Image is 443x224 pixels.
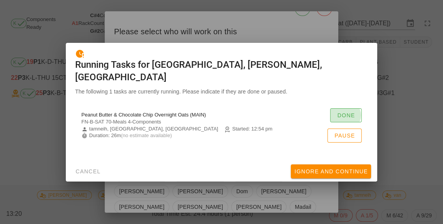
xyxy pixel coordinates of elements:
[334,132,355,139] span: Pause
[81,126,218,132] span: tamneih, [GEOGRAPHIC_DATA], [GEOGRAPHIC_DATA]
[327,129,362,143] button: Pause
[66,43,377,87] div: Running Tasks for [GEOGRAPHIC_DATA], [PERSON_NAME], [GEOGRAPHIC_DATA]
[89,132,172,138] span: Duration: 26m
[121,132,172,138] span: (no estimate available)
[294,168,368,175] span: Ignore And Continue
[330,108,362,122] button: Done
[81,112,318,118] div: Peanut Butter & Chocolate Chip Overnight Oats (MAIN)
[75,168,101,175] span: Cancel
[291,164,371,178] button: Ignore And Continue
[72,164,104,178] button: Cancel
[81,119,318,125] div: FN-B-SAT 70-Meals 4-Components
[75,87,368,96] p: The following 1 tasks are currently running. Please indicate if they are done or paused.
[337,112,355,118] span: Done
[224,126,272,132] span: Started: 12:54 pm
